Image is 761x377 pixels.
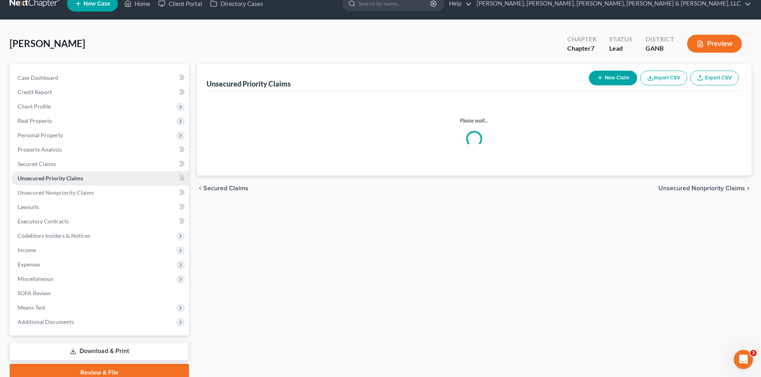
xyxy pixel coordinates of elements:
span: 7 [591,44,594,52]
a: Credit Report [11,85,189,99]
span: Miscellaneous [18,275,53,282]
span: New Case [83,1,110,7]
span: Lawsuits [18,203,39,210]
a: SOFA Review [11,286,189,300]
span: Real Property [18,117,52,124]
span: [PERSON_NAME] [10,38,85,49]
span: Personal Property [18,132,63,138]
a: Secured Claims [11,157,189,171]
a: Unsecured Nonpriority Claims [11,186,189,200]
span: Secured Claims [18,160,56,167]
a: Case Dashboard [11,71,189,85]
i: chevron_left [197,185,203,191]
span: Case Dashboard [18,74,58,81]
span: Credit Report [18,89,52,95]
div: Unsecured Priority Claims [207,79,291,89]
iframe: Intercom live chat [734,350,753,369]
span: Executory Contracts [18,218,69,225]
div: GANB [646,44,674,53]
span: Codebtors Insiders & Notices [18,232,90,239]
span: Unsecured Nonpriority Claims [18,189,94,196]
a: Lawsuits [11,200,189,214]
a: Unsecured Priority Claims [11,171,189,186]
div: Lead [609,44,633,53]
span: Expenses [18,261,40,268]
button: Preview [687,35,742,53]
a: Property Analysis [11,142,189,157]
button: chevron_left Secured Claims [197,185,248,191]
span: Unsecured Priority Claims [18,175,83,182]
span: Additional Documents [18,318,74,325]
a: Executory Contracts [11,214,189,229]
a: Export CSV [690,71,739,85]
button: New Claim [589,71,637,85]
span: Client Profile [18,103,51,110]
span: Means Test [18,304,45,311]
span: Unsecured Nonpriority Claims [658,185,745,191]
span: 3 [750,350,757,356]
div: Chapter [567,44,596,53]
i: chevron_right [745,185,751,191]
span: Income [18,247,36,253]
a: Download & Print [10,342,189,361]
span: Secured Claims [203,185,248,191]
div: Status [609,35,633,44]
p: Please wait... [213,116,735,124]
button: Import CSV [640,71,687,85]
div: Chapter [567,35,596,44]
span: Property Analysis [18,146,62,153]
div: District [646,35,674,44]
span: SOFA Review [18,290,51,296]
button: Unsecured Nonpriority Claims chevron_right [658,185,751,191]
